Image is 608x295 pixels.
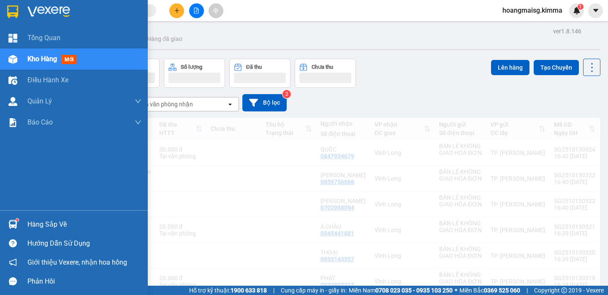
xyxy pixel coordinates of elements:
[579,4,582,10] span: 1
[27,237,141,250] div: Hướng dẫn sử dụng
[592,7,600,14] span: caret-down
[27,257,127,268] span: Giới thiệu Vexere, nhận hoa hồng
[227,101,233,108] svg: open
[140,29,189,49] button: Hàng đã giao
[189,286,267,295] span: Hỗ trợ kỹ thuật:
[27,117,53,127] span: Báo cáo
[349,286,453,295] span: Miền Nam
[189,3,204,18] button: file-add
[455,289,457,292] span: ⚪️
[27,218,141,231] div: Hàng sắp về
[27,275,141,288] div: Phản hồi
[588,3,603,18] button: caret-down
[135,98,141,105] span: down
[27,55,57,63] span: Kho hàng
[193,8,199,14] span: file-add
[231,287,267,294] strong: 1900 633 818
[9,239,17,247] span: question-circle
[169,3,184,18] button: plus
[209,3,223,18] button: aim
[8,55,17,64] img: warehouse-icon
[578,4,584,10] sup: 1
[135,100,193,108] div: Chọn văn phòng nhận
[491,60,529,75] button: Lên hàng
[16,219,19,221] sup: 1
[375,287,453,294] strong: 0708 023 035 - 0935 103 250
[164,59,225,88] button: Số lượng
[573,7,581,14] img: icon-new-feature
[273,286,274,295] span: |
[213,8,219,14] span: aim
[27,75,68,85] span: Điều hành xe
[496,5,569,16] span: hoangmaisg.kimma
[242,94,287,111] button: Bộ lọc
[561,287,567,293] span: copyright
[8,220,17,229] img: warehouse-icon
[9,277,17,285] span: message
[312,64,333,70] div: Chưa thu
[534,60,579,75] button: Tạo Chuyến
[61,55,77,64] span: mới
[246,64,262,70] div: Đã thu
[527,286,528,295] span: |
[9,258,17,266] span: notification
[8,76,17,85] img: warehouse-icon
[229,59,290,88] button: Đã thu
[8,118,17,127] img: solution-icon
[282,90,291,98] sup: 2
[27,32,60,43] span: Tổng Quan
[281,286,347,295] span: Cung cấp máy in - giấy in:
[553,27,581,36] div: ver 1.8.146
[8,34,17,43] img: dashboard-icon
[8,97,17,106] img: warehouse-icon
[7,5,18,18] img: logo-vxr
[295,59,356,88] button: Chưa thu
[181,64,202,70] div: Số lượng
[135,119,141,126] span: down
[484,287,520,294] strong: 0369 525 060
[459,286,520,295] span: Miền Bắc
[174,8,180,14] span: plus
[27,96,52,106] span: Quản Lý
